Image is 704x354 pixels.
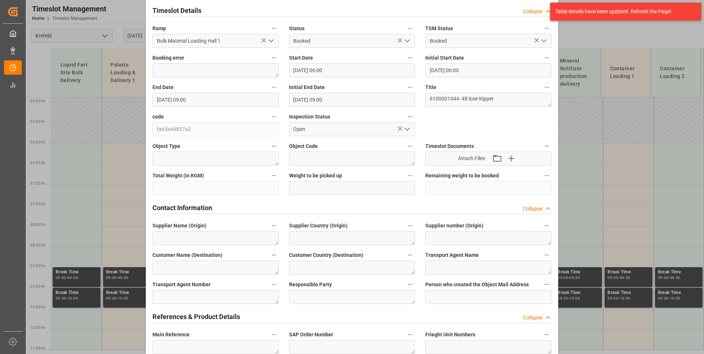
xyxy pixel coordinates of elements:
[289,93,415,107] input: DD.MM.YYYY HH:MM
[425,222,483,230] span: Supplier number (Origin)
[538,35,549,47] button: open menu
[289,251,363,259] span: Customer Country (Destination)
[152,142,180,150] span: Object Type
[425,331,475,339] span: Frieght Unit Numbers
[152,281,211,288] span: Transport Agent Number
[152,84,173,91] span: End Date
[405,171,415,180] button: Weight to be picked up
[542,221,552,230] button: Supplier number (Origin)
[425,25,453,32] span: TSM Status
[269,24,279,33] button: Ramp
[152,251,222,259] span: Customer Name (Destination)
[405,24,415,33] button: Status
[289,172,342,180] span: Weight to be picked up
[425,281,529,288] span: Person who created the Object Mail Address
[425,251,479,259] span: Transport Agent Name
[405,53,415,63] button: Start Date
[152,93,279,107] input: DD.MM.YYYY HH:MM
[542,141,552,151] button: Timeslot Documents
[425,54,464,62] span: Initial Start Date
[152,331,190,339] span: Main Reference
[269,171,279,180] button: Total Weight (in KGM)
[401,124,412,135] button: open menu
[269,221,279,230] button: Supplier Name (Origin)
[542,82,552,92] button: Title
[269,82,279,92] button: End Date
[289,281,332,288] span: Responsible Party
[523,314,542,322] div: Collapse
[542,53,552,63] button: Initial Start Date
[523,205,542,213] div: Collapse
[405,280,415,289] button: Responsible Party
[269,250,279,260] button: Customer Name (Destination)
[289,331,333,339] span: SAP Order Number
[152,54,184,62] span: Booking error
[152,6,201,15] h2: Timeslot Details
[289,54,313,62] span: Start Date
[269,330,279,339] button: Main Reference
[425,84,436,91] span: Title
[405,141,415,151] button: Object Code
[152,25,166,32] span: Ramp
[152,172,204,180] span: Total Weight (in KGM)
[401,35,412,47] button: open menu
[425,142,474,150] span: Timeslot Documents
[425,63,552,77] input: DD.MM.YYYY HH:MM
[152,222,207,230] span: Supplier Name (Origin)
[289,84,325,91] span: Initial End Date
[405,221,415,230] button: Supplier Country (Origin)
[152,312,240,322] h2: References & Product Details
[269,141,279,151] button: Object Type
[405,112,415,121] button: Inspection Status
[289,63,415,77] input: DD.MM.YYYY HH:MM
[523,8,542,15] div: Collapse
[152,203,212,213] h2: Contact Information
[542,280,552,289] button: Person who created the Object Mail Address
[269,53,279,63] button: Booking error
[405,82,415,92] button: Initial End Date
[405,250,415,260] button: Customer Country (Destination)
[405,330,415,339] button: SAP Order Number
[289,25,305,32] span: Status
[425,93,552,107] textarea: 6100001044 -48 lose Kipper
[542,250,552,260] button: Transport Agent Name
[289,222,348,230] span: Supplier Country (Origin)
[542,330,552,339] button: Frieght Unit Numbers
[289,113,330,121] span: Inspection Status
[542,24,552,33] button: TSM Status
[269,112,279,121] button: code
[542,171,552,180] button: Remaining weight to be booked
[152,34,279,48] input: Type to search/select
[289,142,318,150] span: Object Code
[265,35,276,47] button: open menu
[458,155,485,162] span: Attach Files
[289,34,415,48] input: Type to search/select
[269,280,279,289] button: Transport Agent Number
[425,172,499,180] span: Remaining weight to be booked
[152,113,164,121] span: code
[555,8,691,15] div: Table details have been updated. Refresh the Page!.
